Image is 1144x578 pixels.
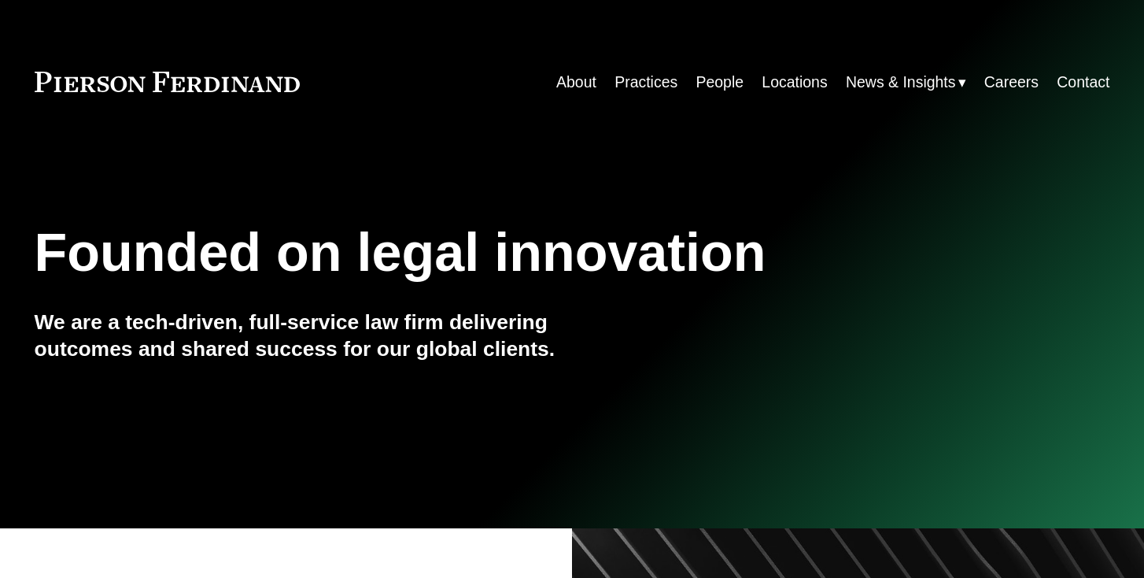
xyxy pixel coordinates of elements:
a: folder dropdown [846,67,966,98]
h4: We are a tech-driven, full-service law firm delivering outcomes and shared success for our global... [35,309,572,362]
a: Locations [762,67,827,98]
a: About [556,67,596,98]
a: People [696,67,744,98]
h1: Founded on legal innovation [35,221,931,283]
a: Contact [1057,67,1109,98]
span: News & Insights [846,69,956,96]
a: Practices [614,67,677,98]
a: Careers [984,67,1039,98]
